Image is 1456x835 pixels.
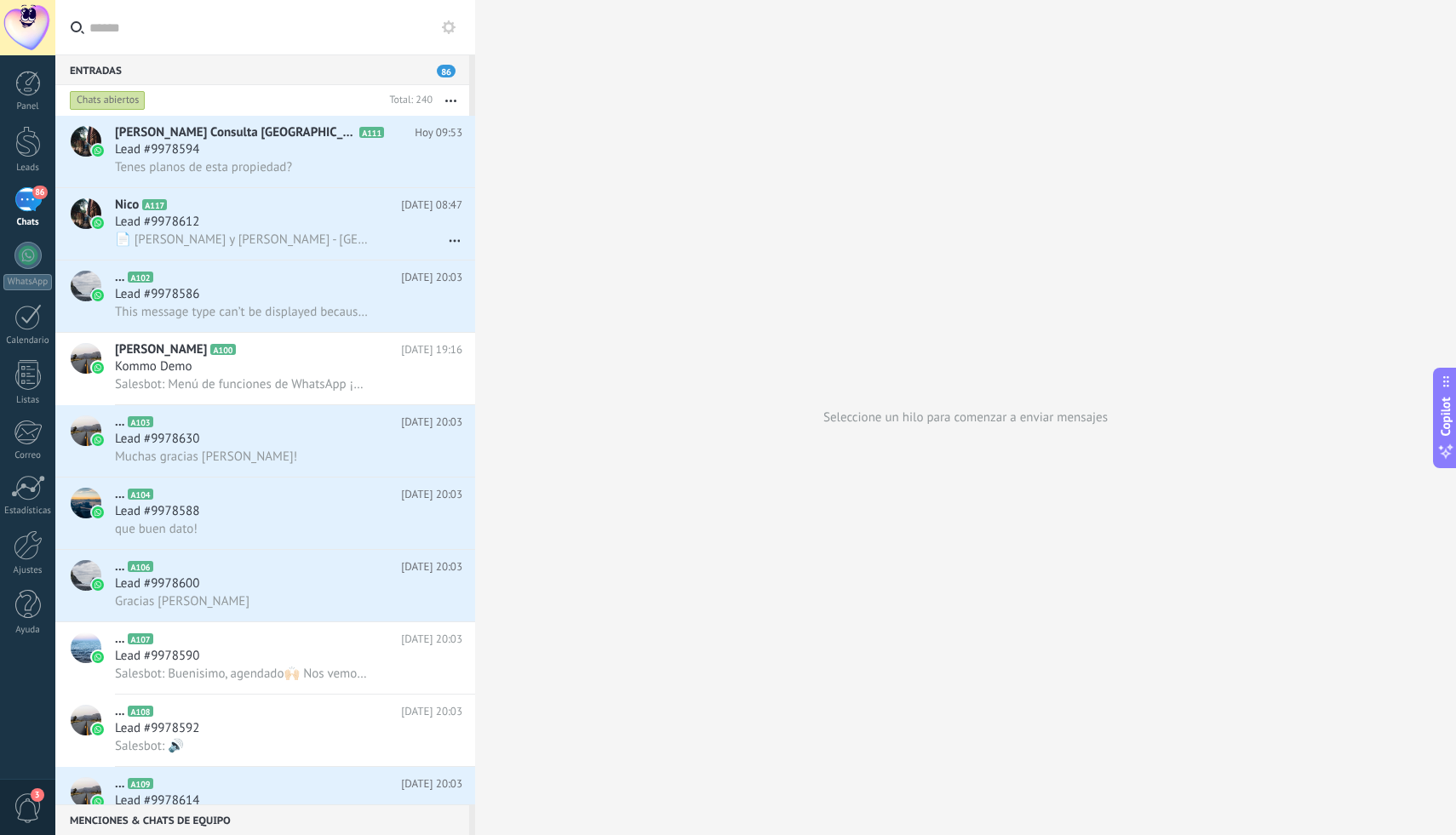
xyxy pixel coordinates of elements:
span: ... [115,486,124,503]
span: 📄 [PERSON_NAME] y [PERSON_NAME] - [GEOGRAPHIC_DATA] 6042 SRL PAGA GANANCIAS Y SELLOS CABA.rtf [115,232,369,248]
a: avataricon...A106[DATE] 20:03Lead #9978600Gracias [PERSON_NAME] [55,550,475,621]
span: [DATE] 20:03 [401,703,462,720]
div: Ajustes [3,565,53,576]
span: A117 [142,199,167,210]
span: [DATE] 20:03 [401,775,462,792]
span: Nico [115,197,139,214]
span: Lead #9978588 [115,503,199,520]
span: ... [115,703,124,720]
span: ... [115,414,124,431]
span: A108 [128,706,152,717]
img: icon [92,289,104,301]
span: ... [115,269,124,286]
a: avataricon...A104[DATE] 20:03Lead #9978588que buen dato! [55,478,475,549]
div: Listas [3,395,53,406]
img: icon [92,723,104,735]
img: icon [92,796,104,808]
span: Lead #9978592 [115,720,199,737]
span: Tenes planos de esta propiedad? [115,159,292,175]
span: [DATE] 20:03 [401,486,462,503]
a: avataricon...A103[DATE] 20:03Lead #9978630Muchas gracias [PERSON_NAME]! [55,405,475,477]
a: avataricon...A107[DATE] 20:03Lead #9978590Salesbot: Buenisimo, agendado🙌🏻 Nos vemos ahí el [DATE]... [55,622,475,694]
div: Estadísticas [3,506,53,517]
span: Lead #9978612 [115,214,199,231]
img: icon [92,145,104,157]
img: icon [92,651,104,663]
span: Kommo Demo [115,358,192,375]
span: Lead #9978630 [115,431,199,448]
span: Lead #9978594 [115,141,199,158]
div: Panel [3,101,53,112]
button: Más [433,85,469,116]
span: Lead #9978600 [115,575,199,592]
span: [PERSON_NAME] Consulta [GEOGRAPHIC_DATA] [115,124,356,141]
a: avataricon[PERSON_NAME] Consulta [GEOGRAPHIC_DATA]A111Hoy 09:53Lead #9978594Tenes planos de esta ... [55,116,475,187]
div: Calendario [3,335,53,346]
span: Hoy 09:53 [415,124,462,141]
span: Lead #9978586 [115,286,199,303]
span: A102 [128,272,152,283]
span: Muchas gracias [PERSON_NAME]! [115,449,297,465]
img: icon [92,506,104,518]
span: A100 [210,344,235,355]
img: icon [92,217,104,229]
span: [DATE] 08:47 [401,197,462,214]
a: avataricon[PERSON_NAME]A100[DATE] 19:16Kommo DemoSalesbot: Menú de funciones de WhatsApp ¡Desbloq... [55,333,475,404]
span: A103 [128,416,152,427]
img: icon [92,579,104,591]
span: [DATE] 19:16 [401,341,462,358]
a: avataricon...A108[DATE] 20:03Lead #9978592Salesbot: 🔊 [55,695,475,766]
div: Leads [3,163,53,174]
span: Salesbot: Buenisimo, agendado🙌🏻 Nos vemos ahí el [DATE]. Buen finde [115,666,369,682]
a: avatariconNicoA117[DATE] 08:47Lead #9978612📄 [PERSON_NAME] y [PERSON_NAME] - [GEOGRAPHIC_DATA] 60... [55,188,475,260]
span: [PERSON_NAME] [115,341,207,358]
img: icon [92,362,104,374]
div: WhatsApp [3,274,52,290]
div: Chats [3,217,53,228]
div: Menciones & Chats de equipo [55,804,469,835]
span: 3 [31,788,44,802]
span: A109 [128,778,152,789]
span: [DATE] 20:03 [401,269,462,286]
span: A104 [128,489,152,500]
a: avataricon...A102[DATE] 20:03Lead #9978586This message type can’t be displayed because it’s not s... [55,260,475,332]
span: Copilot [1437,397,1454,436]
div: Ayuda [3,625,53,636]
span: que buen dato! [115,521,198,537]
span: 86 [437,65,456,77]
span: ... [115,558,124,575]
span: Salesbot: 🔊 [115,738,184,754]
span: A107 [128,633,152,644]
div: Entradas [55,54,469,85]
div: Total: 240 [382,92,433,109]
span: This message type can’t be displayed because it’s not supported yet. [115,304,369,320]
img: icon [92,434,104,446]
span: [DATE] 20:03 [401,558,462,575]
span: A111 [359,127,384,138]
span: A106 [128,561,152,572]
span: [DATE] 20:03 [401,631,462,648]
span: Lead #9978614 [115,792,199,809]
span: Gracias [PERSON_NAME] [115,593,249,609]
span: Salesbot: Menú de funciones de WhatsApp ¡Desbloquea la mensajería mejorada en WhatsApp! Haz clic ... [115,376,369,392]
span: [DATE] 20:03 [401,414,462,431]
span: ... [115,631,124,648]
div: Correo [3,450,53,461]
span: ... [115,775,124,792]
div: Chats abiertos [70,90,146,111]
span: 86 [32,186,47,199]
span: Lead #9978590 [115,648,199,665]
